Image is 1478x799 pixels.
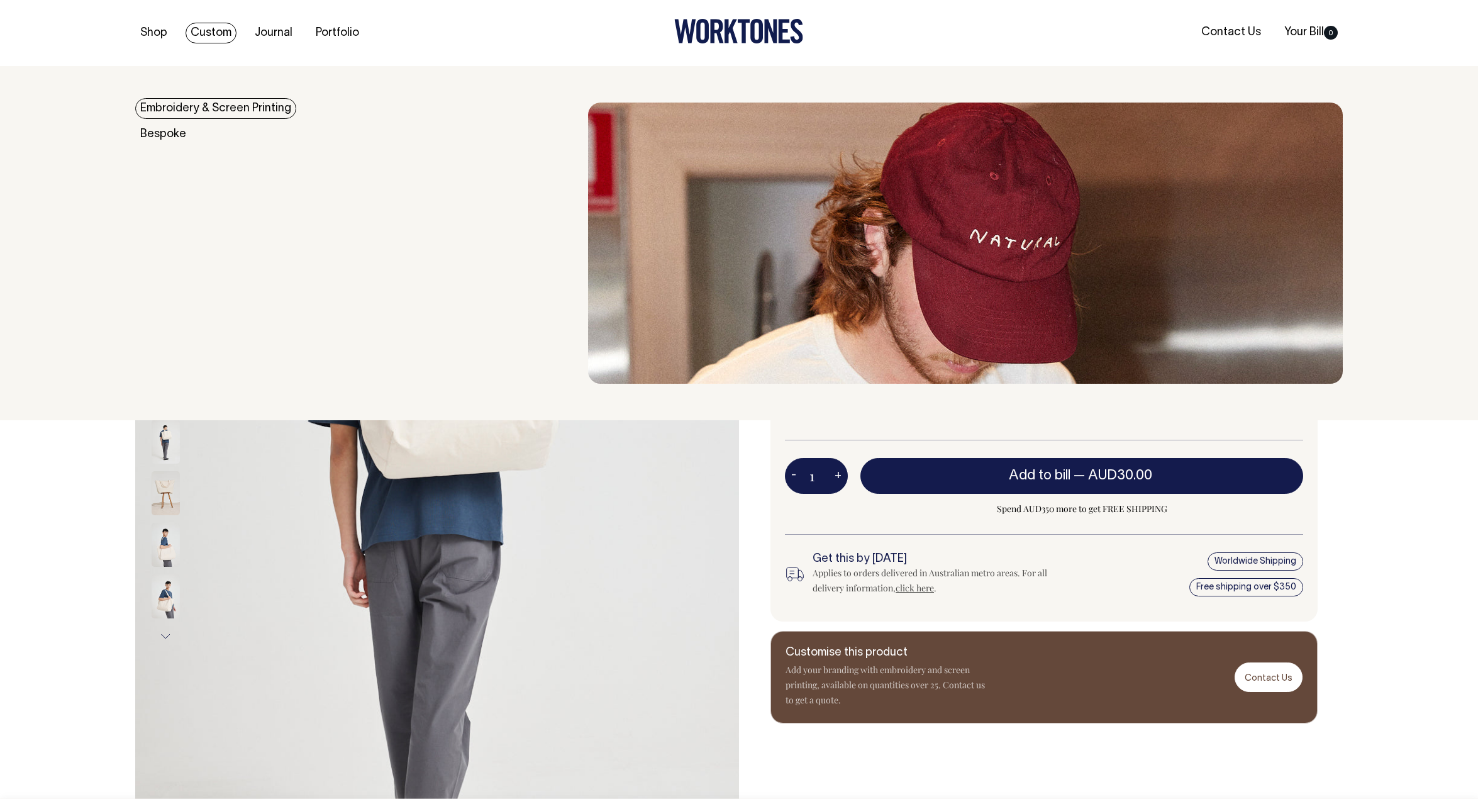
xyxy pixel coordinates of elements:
button: Add to bill —AUD30.00 [860,458,1303,493]
button: Next [156,622,175,651]
a: Custom [186,23,236,43]
button: - [785,464,803,489]
a: click here [896,582,934,594]
button: + [828,464,848,489]
a: Your Bill0 [1279,22,1343,43]
span: — [1074,469,1155,482]
img: natural [152,420,180,464]
img: natural [152,471,180,515]
p: Add your branding with embroidery and screen printing, available on quantities over 25. Contact u... [786,662,987,708]
span: Add to bill [1009,469,1070,482]
a: Portfolio [311,23,364,43]
a: Shop [135,23,172,43]
img: embroidery & Screen Printing [588,103,1343,384]
span: AUD30.00 [1088,469,1152,482]
a: Contact Us [1235,662,1303,692]
a: Journal [250,23,297,43]
span: Spend AUD350 more to get FREE SHIPPING [860,501,1303,517]
h6: Customise this product [786,647,987,659]
a: Contact Us [1196,22,1266,43]
div: Applies to orders delivered in Australian metro areas. For all delivery information, . [813,566,1068,596]
img: natural [152,574,180,618]
img: natural [152,523,180,567]
span: 0 [1324,26,1338,40]
a: Embroidery & Screen Printing [135,98,296,119]
h6: Get this by [DATE] [813,553,1068,566]
a: Bespoke [135,124,191,145]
